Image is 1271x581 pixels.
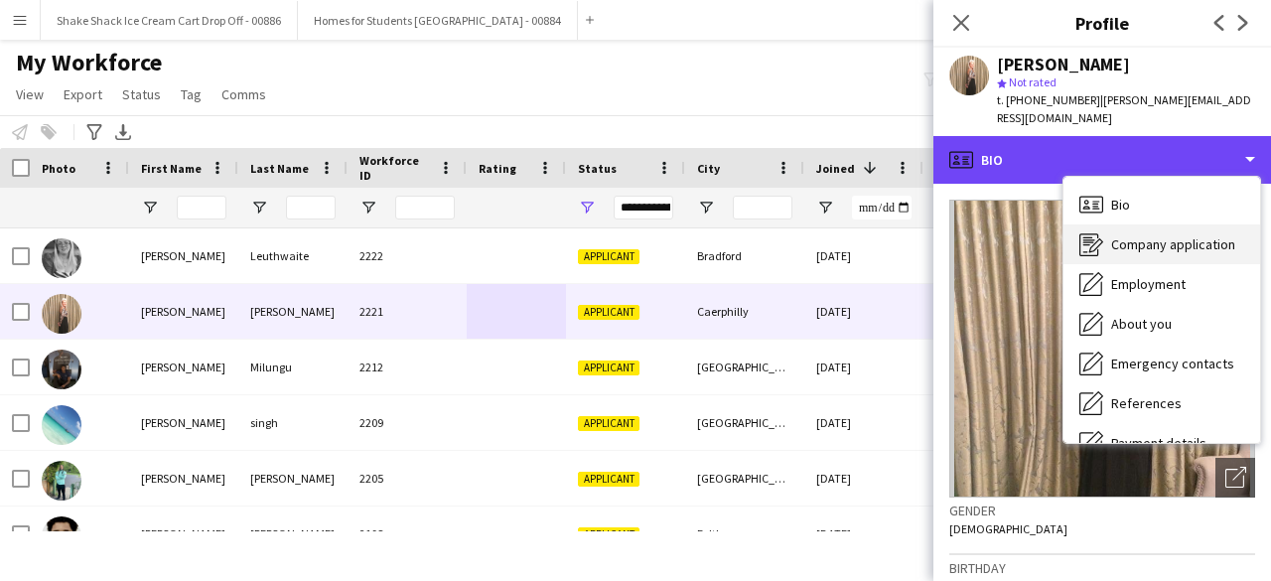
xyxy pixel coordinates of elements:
[348,340,467,394] div: 2212
[8,81,52,107] a: View
[42,516,81,556] img: Lloyd Wright
[816,199,834,217] button: Open Filter Menu
[348,228,467,283] div: 2222
[578,416,639,431] span: Applicant
[816,161,855,176] span: Joined
[1009,74,1057,89] span: Not rated
[578,249,639,264] span: Applicant
[221,85,266,103] span: Comms
[16,48,162,77] span: My Workforce
[1111,275,1186,293] span: Employment
[122,85,161,103] span: Status
[129,451,238,506] div: [PERSON_NAME]
[578,199,596,217] button: Open Filter Menu
[804,340,923,394] div: [DATE]
[578,361,639,375] span: Applicant
[1063,423,1260,463] div: Payment details
[578,527,639,542] span: Applicant
[1111,196,1130,214] span: Bio
[64,85,102,103] span: Export
[348,451,467,506] div: 2205
[250,161,309,176] span: Last Name
[286,196,336,219] input: Last Name Filter Input
[685,507,804,561] div: Feltham
[1111,355,1234,372] span: Emergency contacts
[177,196,226,219] input: First Name Filter Input
[578,305,639,320] span: Applicant
[949,521,1067,536] span: [DEMOGRAPHIC_DATA]
[804,395,923,450] div: [DATE]
[1063,224,1260,264] div: Company application
[733,196,792,219] input: City Filter Input
[359,199,377,217] button: Open Filter Menu
[238,340,348,394] div: Milungu
[238,284,348,339] div: [PERSON_NAME]
[129,507,238,561] div: [PERSON_NAME]
[359,153,431,183] span: Workforce ID
[933,10,1271,36] h3: Profile
[141,199,159,217] button: Open Filter Menu
[804,284,923,339] div: [DATE]
[804,507,923,561] div: [DATE]
[348,507,467,561] div: 2198
[348,284,467,339] div: 2221
[1111,434,1206,452] span: Payment details
[1063,383,1260,423] div: References
[949,200,1255,498] img: Crew avatar or photo
[16,85,44,103] span: View
[141,161,202,176] span: First Name
[685,451,804,506] div: [GEOGRAPHIC_DATA]
[1111,235,1235,253] span: Company application
[685,395,804,450] div: [GEOGRAPHIC_DATA]
[479,161,516,176] span: Rating
[1215,458,1255,498] div: Open photos pop-in
[1063,185,1260,224] div: Bio
[697,161,720,176] span: City
[804,451,923,506] div: [DATE]
[238,228,348,283] div: Leuthwaite
[181,85,202,103] span: Tag
[804,228,923,283] div: [DATE]
[111,120,135,144] app-action-btn: Export XLSX
[41,1,298,40] button: Shake Shack Ice Cream Cart Drop Off - 00886
[1063,264,1260,304] div: Employment
[129,395,238,450] div: [PERSON_NAME]
[42,405,81,445] img: Jay m singh
[685,284,804,339] div: Caerphilly
[933,136,1271,184] div: Bio
[997,92,1251,125] span: | [PERSON_NAME][EMAIL_ADDRESS][DOMAIN_NAME]
[42,161,75,176] span: Photo
[238,507,348,561] div: [PERSON_NAME]
[298,1,578,40] button: Homes for Students [GEOGRAPHIC_DATA] - 00884
[997,56,1130,73] div: [PERSON_NAME]
[852,196,912,219] input: Joined Filter Input
[949,502,1255,519] h3: Gender
[82,120,106,144] app-action-btn: Advanced filters
[685,228,804,283] div: Bradford
[1063,344,1260,383] div: Emergency contacts
[56,81,110,107] a: Export
[997,92,1100,107] span: t. [PHONE_NUMBER]
[42,350,81,389] img: Chris Milungu
[1063,304,1260,344] div: About you
[129,228,238,283] div: [PERSON_NAME]
[685,340,804,394] div: [GEOGRAPHIC_DATA]
[129,340,238,394] div: [PERSON_NAME]
[129,284,238,339] div: [PERSON_NAME]
[1111,315,1172,333] span: About you
[949,559,1255,577] h3: Birthday
[238,395,348,450] div: singh
[238,451,348,506] div: [PERSON_NAME]
[348,395,467,450] div: 2209
[578,472,639,487] span: Applicant
[1111,394,1182,412] span: References
[114,81,169,107] a: Status
[173,81,210,107] a: Tag
[697,199,715,217] button: Open Filter Menu
[578,161,617,176] span: Status
[395,196,455,219] input: Workforce ID Filter Input
[42,461,81,501] img: Fabio Gomes
[250,199,268,217] button: Open Filter Menu
[213,81,274,107] a: Comms
[42,238,81,278] img: Rachel Leuthwaite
